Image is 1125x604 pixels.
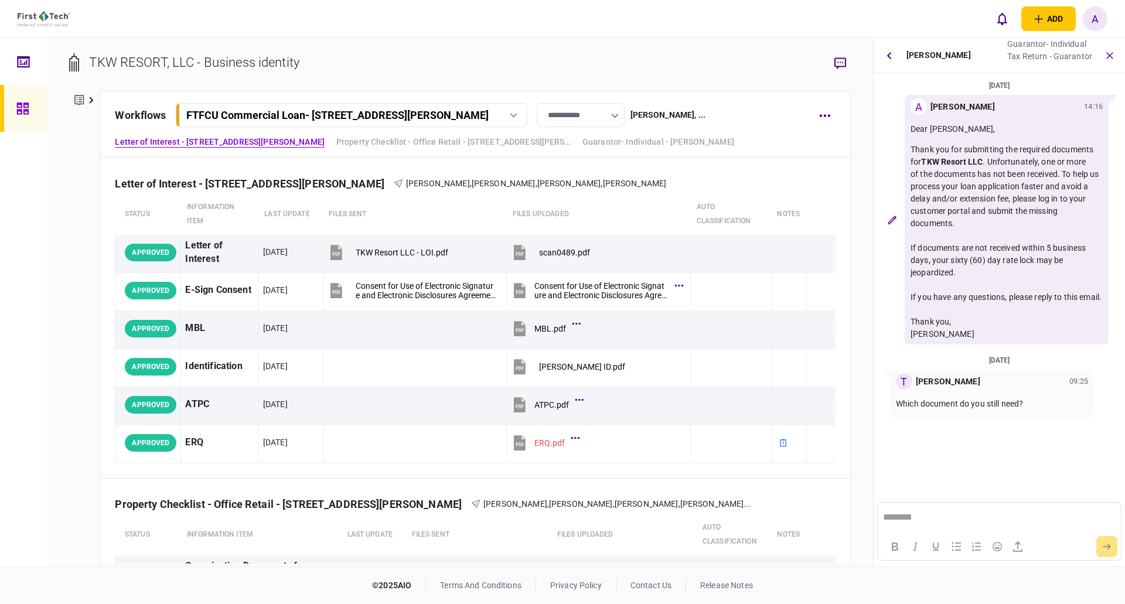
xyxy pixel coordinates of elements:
div: APPROVED [125,282,176,299]
div: APPROVED [125,434,176,452]
span: [PERSON_NAME] [472,179,536,188]
div: Organization Documents for Borrowing Entity [185,559,337,586]
div: [DATE] [263,360,288,372]
div: Thank you for submitting the required documents for . Unfortunately, one or more of the documents... [911,144,1103,230]
div: [PERSON_NAME] [911,328,1103,340]
span: [PERSON_NAME] [537,179,601,188]
button: open notifications list [990,6,1014,31]
th: auto classification [691,194,772,235]
button: Underline [926,538,946,555]
div: If documents are not received within 5 business days, your sixty (60) day rate lock may be jeopar... [911,242,1103,279]
button: Numbered list [967,538,987,555]
div: [DATE] [263,398,288,410]
span: [PERSON_NAME] [615,499,679,509]
a: contact us [630,581,671,590]
a: privacy policy [550,581,602,590]
div: 14:16 [1084,101,1103,112]
span: ... [744,498,751,510]
th: last update [258,194,323,235]
iframe: Rich Text Area [878,503,1120,533]
div: [DATE] [263,322,288,334]
div: T [896,373,912,390]
th: files sent [323,194,507,235]
div: ATPC.pdf [534,400,569,410]
th: Information item [181,514,342,555]
div: TKW RESORT, LLC - Business identity [89,53,299,72]
div: Guarantor- Individual [1007,38,1092,50]
th: notes [771,514,806,555]
div: Tom White ID.pdf [539,362,625,371]
div: If you have any questions, please reply to this email. [911,291,1103,303]
button: ERQ.pdf [511,429,577,456]
div: [DATE] [878,79,1120,92]
button: ATPC.pdf [511,391,581,418]
a: release notes [700,581,753,590]
div: [PERSON_NAME] [930,101,995,113]
button: Italic [905,538,925,555]
button: Consent for Use of Electronic Signature and Electronic Disclosures Agreement Editable.pdf [511,277,680,303]
div: workflows [115,107,166,123]
button: MBL.pdf [511,315,578,342]
div: 09:25 [1069,376,1088,387]
div: APPROVED [125,244,176,261]
div: ERQ.pdf [534,438,565,448]
div: FTFCU Commercial Loan - [STREET_ADDRESS][PERSON_NAME] [186,109,489,121]
div: [PERSON_NAME] , ... [630,109,705,121]
div: ERQ [185,429,254,456]
th: last update [342,514,406,555]
button: TKW Resort LLC - LOI.pdf [328,239,448,265]
span: , [470,179,472,188]
button: Formation Docs- TKW Resort.pdf [555,559,686,586]
div: Consent for Use of Electronic Signature and Electronic Disclosures Agreement Editable.pdf [356,281,497,300]
a: terms and conditions [440,581,521,590]
th: Information item [181,194,258,235]
button: Bullet list [946,538,966,555]
img: client company logo [18,11,70,26]
div: Letter of Interest - [STREET_ADDRESS][PERSON_NAME] [115,178,394,190]
th: notes [771,194,806,235]
button: Emojis [987,538,1007,555]
strong: TKW Resort LLC [921,157,983,166]
span: , [601,179,602,188]
div: scan0489.pdf [539,248,590,257]
span: [PERSON_NAME] [680,499,744,509]
div: [DATE] [263,284,288,296]
div: Formation Docs- TKW Resort.pdf [584,564,686,582]
button: Consent for Use of Electronic Signature and Electronic Disclosures Agreement Editable.pdf [328,277,497,303]
button: scan0489.pdf [511,239,590,265]
div: Tax Return - Guarantor [1007,50,1092,63]
button: FTFCU Commercial Loan- [STREET_ADDRESS][PERSON_NAME] [176,103,527,127]
span: [PERSON_NAME] [483,499,547,509]
div: APPROVED [125,358,176,376]
span: , [613,499,615,509]
div: Thank you, [911,316,1103,328]
div: Consent for Use of Electronic Signature and Electronic Disclosures Agreement Editable.pdf [534,281,669,300]
div: Letter of Interest [185,239,254,266]
div: MBL.pdf [534,324,566,333]
button: Tom White ID.pdf [511,353,625,380]
div: Property Checklist - Office Retail - [STREET_ADDRESS][PERSON_NAME] [115,498,471,510]
div: [DATE] [263,436,288,448]
th: Files uploaded [551,514,697,555]
div: E-Sign Consent [185,277,254,303]
div: ATPC [185,391,254,418]
th: status [115,514,181,555]
button: A [1083,6,1107,31]
button: open adding identity options [1021,6,1076,31]
span: [PERSON_NAME] [406,179,470,188]
th: status [115,194,181,235]
div: [DATE] [878,354,1120,367]
div: MBL [185,315,254,342]
div: Kate White,J. Timothy Bak [483,498,751,510]
span: , [547,499,549,509]
div: © 2025 AIO [372,579,426,592]
button: Bold [885,538,905,555]
div: APPROVED [125,396,176,414]
th: files sent [406,514,551,555]
span: , [679,499,680,509]
span: [PERSON_NAME] [549,499,613,509]
span: [PERSON_NAME] [603,179,667,188]
th: auto classification [697,514,771,555]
